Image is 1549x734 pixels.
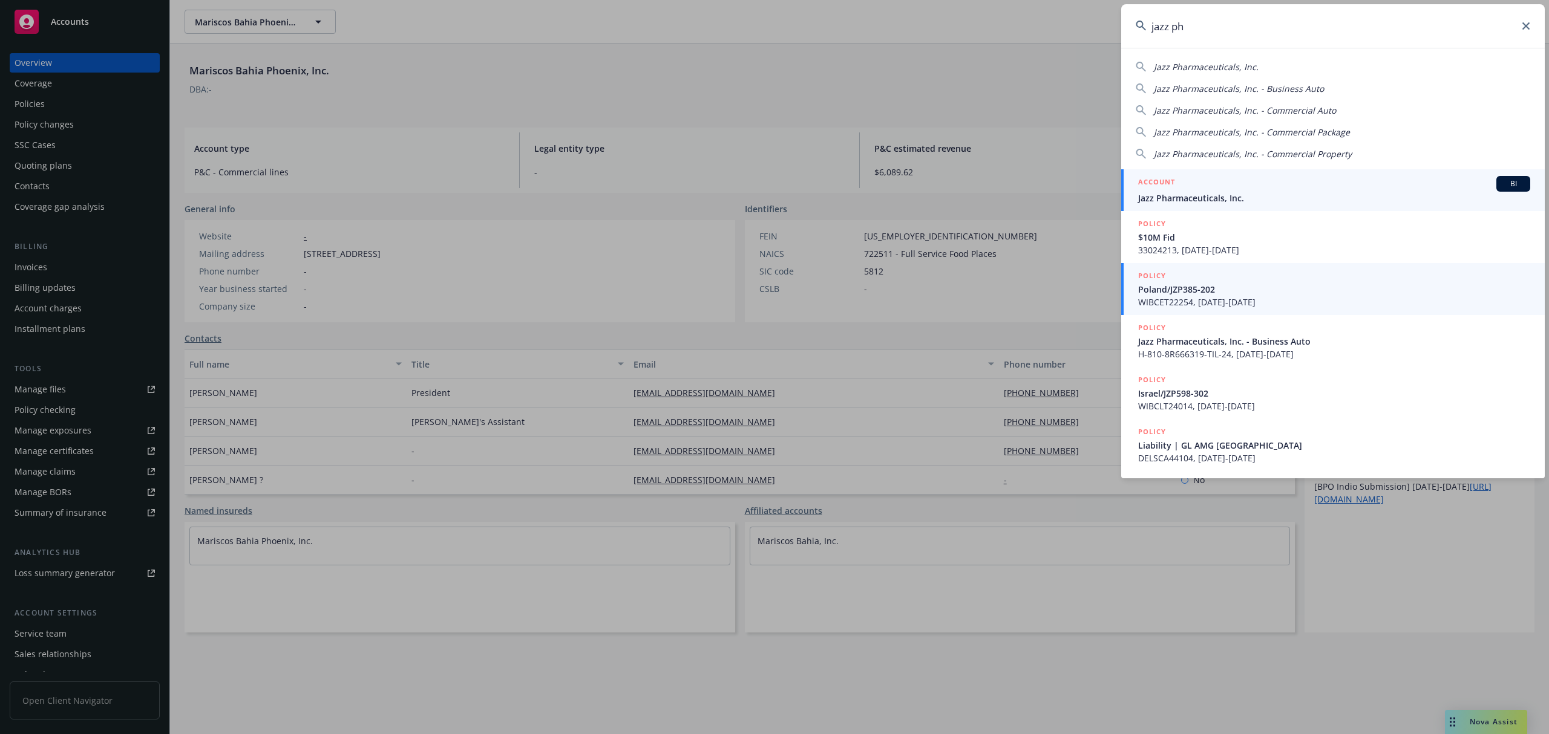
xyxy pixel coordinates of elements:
h5: POLICY [1138,218,1166,230]
a: POLICYJazz Pharmaceuticals, Inc. - Business AutoH-810-8R666319-TIL-24, [DATE]-[DATE] [1121,315,1545,367]
span: WIBCLT24014, [DATE]-[DATE] [1138,400,1530,412]
h5: POLICY [1138,322,1166,334]
span: 33024213, [DATE]-[DATE] [1138,244,1530,256]
span: Israel/JZP598-302 [1138,387,1530,400]
span: Liability | GL AMG [GEOGRAPHIC_DATA] [1138,439,1530,452]
span: Jazz Pharmaceuticals, Inc. [1138,192,1530,204]
a: POLICYPoland/JZP385-202WIBCET22254, [DATE]-[DATE] [1121,263,1545,315]
span: Poland/JZP385-202 [1138,283,1530,296]
span: DELSCA44104, [DATE]-[DATE] [1138,452,1530,464]
span: Jazz Pharmaceuticals, Inc. - Business Auto [1138,335,1530,348]
a: POLICY$10M Fid33024213, [DATE]-[DATE] [1121,211,1545,263]
span: Jazz Pharmaceuticals, Inc. - Commercial Auto [1154,105,1336,116]
a: POLICYIsrael/JZP598-302WIBCLT24014, [DATE]-[DATE] [1121,367,1545,419]
span: H-810-8R666319-TIL-24, [DATE]-[DATE] [1138,348,1530,360]
span: Jazz Pharmaceuticals, Inc. - Business Auto [1154,83,1324,94]
span: Jazz Pharmaceuticals, Inc. - Commercial Property [1154,148,1352,160]
span: BI [1501,178,1525,189]
span: WIBCET22254, [DATE]-[DATE] [1138,296,1530,308]
h5: ACCOUNT [1138,176,1175,190]
h5: POLICY [1138,270,1166,282]
h5: POLICY [1138,426,1166,438]
a: POLICYLiability | GL AMG [GEOGRAPHIC_DATA]DELSCA44104, [DATE]-[DATE] [1121,419,1545,471]
span: Jazz Pharmaceuticals, Inc. [1154,61,1259,73]
span: $10M Fid [1138,231,1530,244]
span: Jazz Pharmaceuticals, Inc. - Commercial Package [1154,126,1350,138]
h5: POLICY [1138,374,1166,386]
a: ACCOUNTBIJazz Pharmaceuticals, Inc. [1121,169,1545,211]
input: Search... [1121,4,1545,48]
